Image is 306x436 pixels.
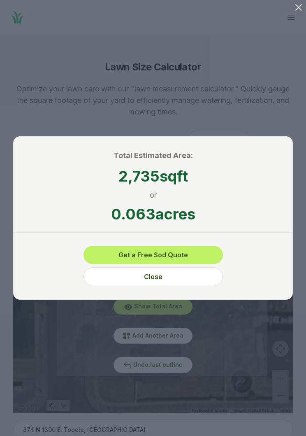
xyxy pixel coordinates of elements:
button: Close [83,267,223,286]
span: 2,735 sqft [14,168,292,184]
h3: Total Estimated Area: [14,150,292,161]
span: 0.063 acres [14,206,292,222]
div: or [14,189,292,201]
button: Get a Free Sod Quote [83,246,223,264]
